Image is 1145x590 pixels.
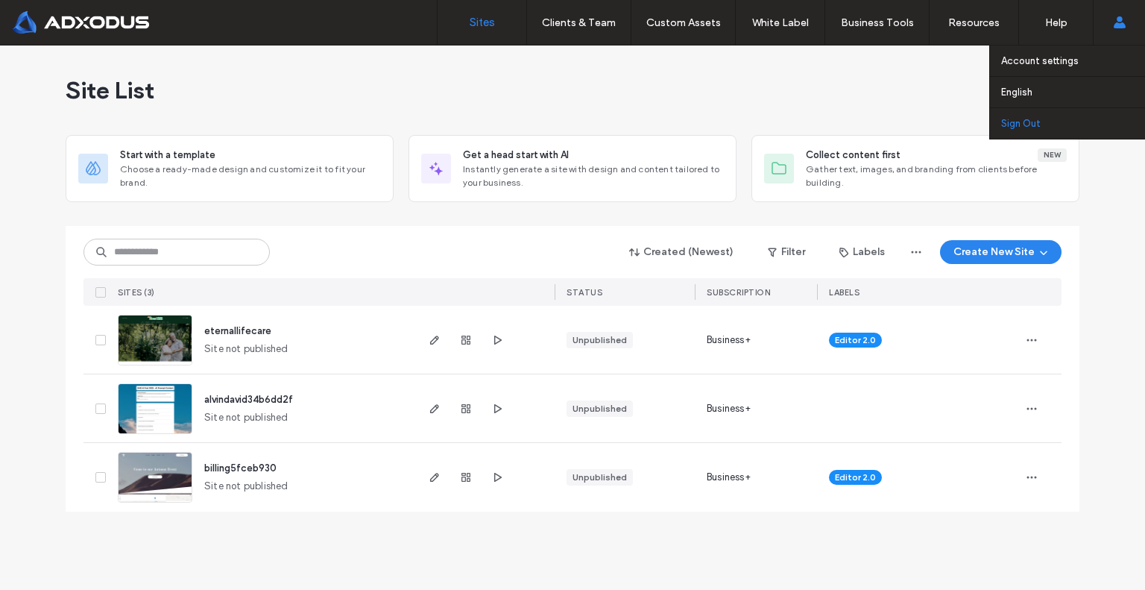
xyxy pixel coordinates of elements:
[66,135,394,202] div: Start with a templateChoose a ready-made design and customize it to fit your brand.
[572,333,627,347] div: Unpublished
[204,462,277,474] a: billing5fceb930
[204,479,288,494] span: Site not published
[806,163,1067,189] span: Gather text, images, and branding from clients before building.
[948,16,1000,29] label: Resources
[707,470,751,485] span: Business+
[120,163,381,189] span: Choose a ready-made design and customize it to fit your brand.
[829,287,859,298] span: LABELS
[707,333,751,348] span: Business+
[1001,108,1145,139] a: Sign Out
[409,135,736,202] div: Get a head start with AIInstantly generate a site with design and content tailored to your business.
[1001,87,1032,98] label: English
[841,16,914,29] label: Business Tools
[567,287,602,298] span: STATUS
[204,325,271,336] a: eternallifecare
[34,10,64,24] span: Help
[1045,16,1067,29] label: Help
[118,287,155,298] span: SITES (3)
[120,148,215,163] span: Start with a template
[940,240,1062,264] button: Create New Site
[204,394,293,405] a: alvindavid34b6dd2f
[752,16,809,29] label: White Label
[1001,55,1079,66] label: Account settings
[1001,118,1041,129] label: Sign Out
[751,135,1079,202] div: Collect content firstNewGather text, images, and branding from clients before building.
[204,410,288,425] span: Site not published
[806,148,900,163] span: Collect content first
[835,333,876,347] span: Editor 2.0
[204,342,288,357] span: Site not published
[1038,148,1067,162] div: New
[463,163,724,189] span: Instantly generate a site with design and content tailored to your business.
[542,16,616,29] label: Clients & Team
[753,240,820,264] button: Filter
[616,240,747,264] button: Created (Newest)
[826,240,898,264] button: Labels
[470,16,495,29] label: Sites
[463,148,569,163] span: Get a head start with AI
[646,16,721,29] label: Custom Assets
[1001,45,1145,76] a: Account settings
[572,402,627,415] div: Unpublished
[707,287,770,298] span: SUBSCRIPTION
[835,471,876,484] span: Editor 2.0
[66,75,154,105] span: Site List
[707,401,751,416] span: Business+
[572,471,627,484] div: Unpublished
